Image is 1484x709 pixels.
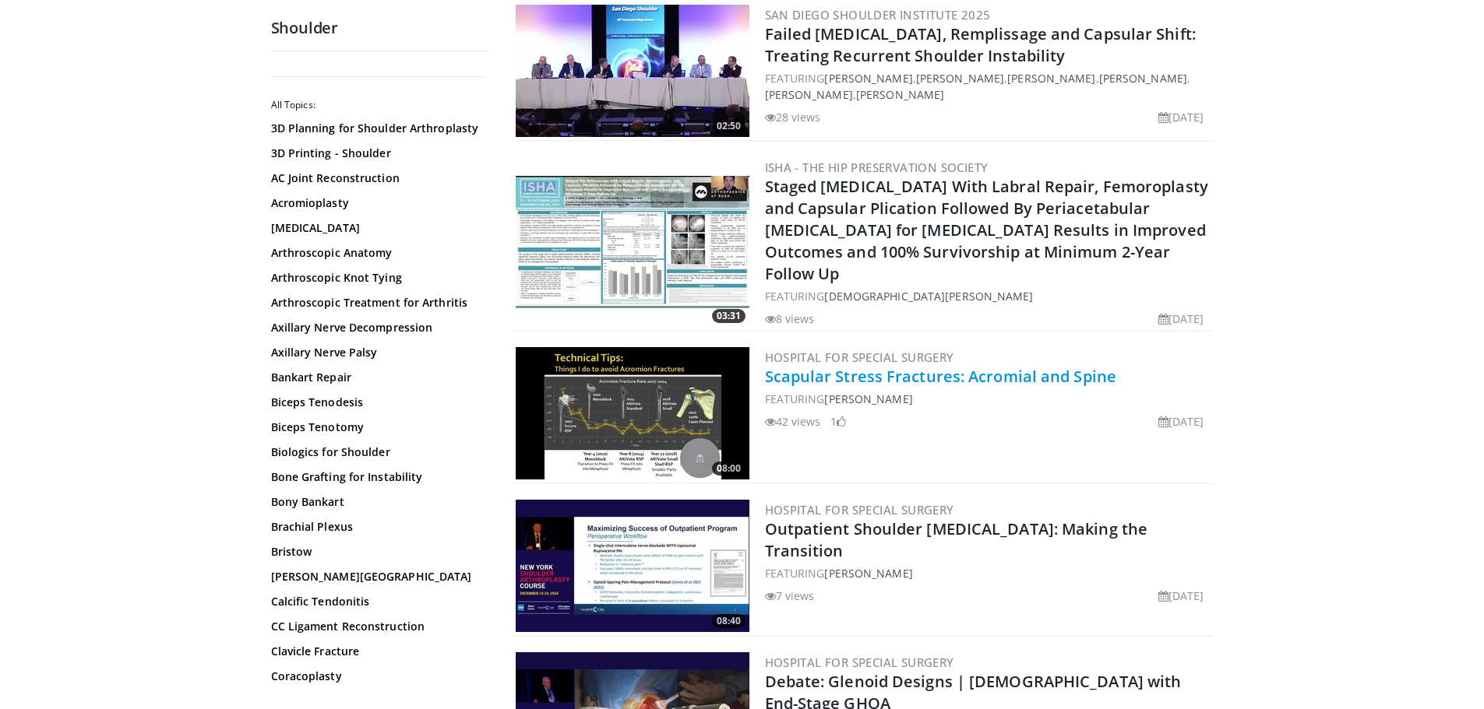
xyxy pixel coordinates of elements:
[271,99,485,111] h2: All Topics:
[1007,71,1095,86] a: [PERSON_NAME]
[271,370,481,385] a: Bankart Repair
[765,413,821,430] li: 42 views
[712,309,746,323] span: 03:31
[765,160,989,175] a: ISHA - The Hip Preservation Society
[271,320,481,335] a: Axillary Nerve Decompression
[765,311,815,327] li: 8 views
[765,655,954,670] a: Hospital for Special Surgery
[824,71,912,86] a: [PERSON_NAME]
[1158,413,1204,430] li: [DATE]
[271,519,481,535] a: Brachial Plexus
[1158,109,1204,125] li: [DATE]
[712,614,746,628] span: 08:40
[271,494,481,510] a: Bony Bankart
[271,644,481,659] a: Clavicle Fracture
[516,347,749,479] img: f2ece0f0-0b37-494d-af36-848e56bf2615.300x170_q85_crop-smart_upscale.jpg
[765,87,853,102] a: [PERSON_NAME]
[271,619,481,634] a: CC Ligament Reconstruction
[1158,588,1204,604] li: [DATE]
[516,5,749,137] a: 02:50
[765,176,1208,284] a: Staged [MEDICAL_DATA] With Labral Repair, Femoroplasty and Capsular Plication Followed By Periace...
[765,391,1211,407] div: FEATURING
[765,349,954,365] a: Hospital for Special Surgery
[765,23,1196,66] a: Failed [MEDICAL_DATA], Remplissage and Capsular Shift: Treating Recurrent Shoulder Instability
[516,176,749,308] img: fd3d04e8-bfa4-4538-85ab-7adce48ae9d0.300x170_q85_crop-smart_upscale.jpg
[271,220,481,236] a: [MEDICAL_DATA]
[765,565,1211,581] div: FEATURING
[765,502,954,518] a: Hospital for Special Surgery
[271,121,481,136] a: 3D Planning for Shoulder Arthroplasty
[824,391,912,406] a: [PERSON_NAME]
[516,500,749,632] img: 57643e51-96db-4494-a863-0b52401c74b8.300x170_q85_crop-smart_upscale.jpg
[830,413,846,430] li: 1
[1158,311,1204,327] li: [DATE]
[271,195,481,211] a: Acromioplasty
[271,146,481,161] a: 3D Printing - Shoulder
[1099,71,1187,86] a: [PERSON_NAME]
[916,71,1004,86] a: [PERSON_NAME]
[765,288,1211,304] div: FEATURING
[271,569,481,584] a: [PERSON_NAME][GEOGRAPHIC_DATA]
[271,669,481,684] a: Coracoplasty
[271,245,481,261] a: Arthroscopic Anatomy
[516,5,749,137] img: d4762758-bb96-4fa2-b22c-65930cd57c8d.300x170_q85_crop-smart_upscale.jpg
[271,270,481,286] a: Arthroscopic Knot Tying
[271,395,481,410] a: Biceps Tenodesis
[765,518,1148,561] a: Outpatient Shoulder [MEDICAL_DATA]: Making the Transition
[856,87,944,102] a: [PERSON_NAME]
[271,444,481,460] a: Biologics for Shoulder
[271,469,481,485] a: Bone Grafting for Instability
[271,170,481,186] a: AC Joint Reconstruction
[765,70,1211,103] div: FEATURING , , , , ,
[271,544,481,560] a: Bristow
[824,566,912,581] a: [PERSON_NAME]
[516,176,749,308] a: 03:31
[712,462,746,476] span: 08:00
[271,18,489,38] h2: Shoulder
[765,588,815,604] li: 7 views
[271,295,481,311] a: Arthroscopic Treatment for Arthritis
[271,345,481,360] a: Axillary Nerve Palsy
[516,347,749,479] a: 08:00
[271,419,481,435] a: Biceps Tenotomy
[712,119,746,133] span: 02:50
[271,594,481,609] a: Calcific Tendonitis
[765,7,991,23] a: San Diego Shoulder Institute 2025
[765,366,1117,387] a: Scapular Stress Fractures: Acromial and Spine
[516,500,749,632] a: 08:40
[765,109,821,125] li: 28 views
[824,289,1033,304] a: [DEMOGRAPHIC_DATA][PERSON_NAME]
